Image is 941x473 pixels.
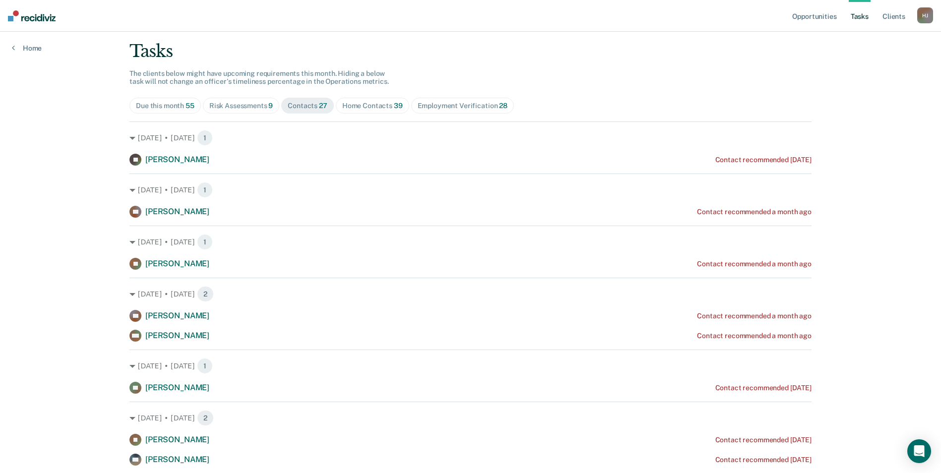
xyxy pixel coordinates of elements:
[197,286,214,302] span: 2
[394,102,403,110] span: 39
[917,7,933,23] button: HJ
[715,436,812,444] div: Contact recommended [DATE]
[197,234,213,250] span: 1
[129,410,812,426] div: [DATE] • [DATE] 2
[268,102,273,110] span: 9
[499,102,507,110] span: 28
[129,286,812,302] div: [DATE] • [DATE] 2
[715,156,812,164] div: Contact recommended [DATE]
[197,130,213,146] span: 1
[129,41,812,61] div: Tasks
[129,130,812,146] div: [DATE] • [DATE] 1
[186,102,194,110] span: 55
[12,44,42,53] a: Home
[907,439,931,463] div: Open Intercom Messenger
[319,102,327,110] span: 27
[129,182,812,198] div: [DATE] • [DATE] 1
[697,260,812,268] div: Contact recommended a month ago
[145,331,209,340] span: [PERSON_NAME]
[145,455,209,464] span: [PERSON_NAME]
[715,456,812,464] div: Contact recommended [DATE]
[342,102,403,110] div: Home Contacts
[145,311,209,320] span: [PERSON_NAME]
[129,358,812,374] div: [DATE] • [DATE] 1
[697,208,812,216] div: Contact recommended a month ago
[715,384,812,392] div: Contact recommended [DATE]
[145,259,209,268] span: [PERSON_NAME]
[8,10,56,21] img: Recidiviz
[129,234,812,250] div: [DATE] • [DATE] 1
[697,312,812,320] div: Contact recommended a month ago
[145,383,209,392] span: [PERSON_NAME]
[145,155,209,164] span: [PERSON_NAME]
[129,69,389,86] span: The clients below might have upcoming requirements this month. Hiding a below task will not chang...
[197,182,213,198] span: 1
[418,102,507,110] div: Employment Verification
[697,332,812,340] div: Contact recommended a month ago
[197,410,214,426] span: 2
[917,7,933,23] div: H J
[145,435,209,444] span: [PERSON_NAME]
[209,102,273,110] div: Risk Assessments
[136,102,194,110] div: Due this month
[145,207,209,216] span: [PERSON_NAME]
[197,358,213,374] span: 1
[288,102,327,110] div: Contacts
